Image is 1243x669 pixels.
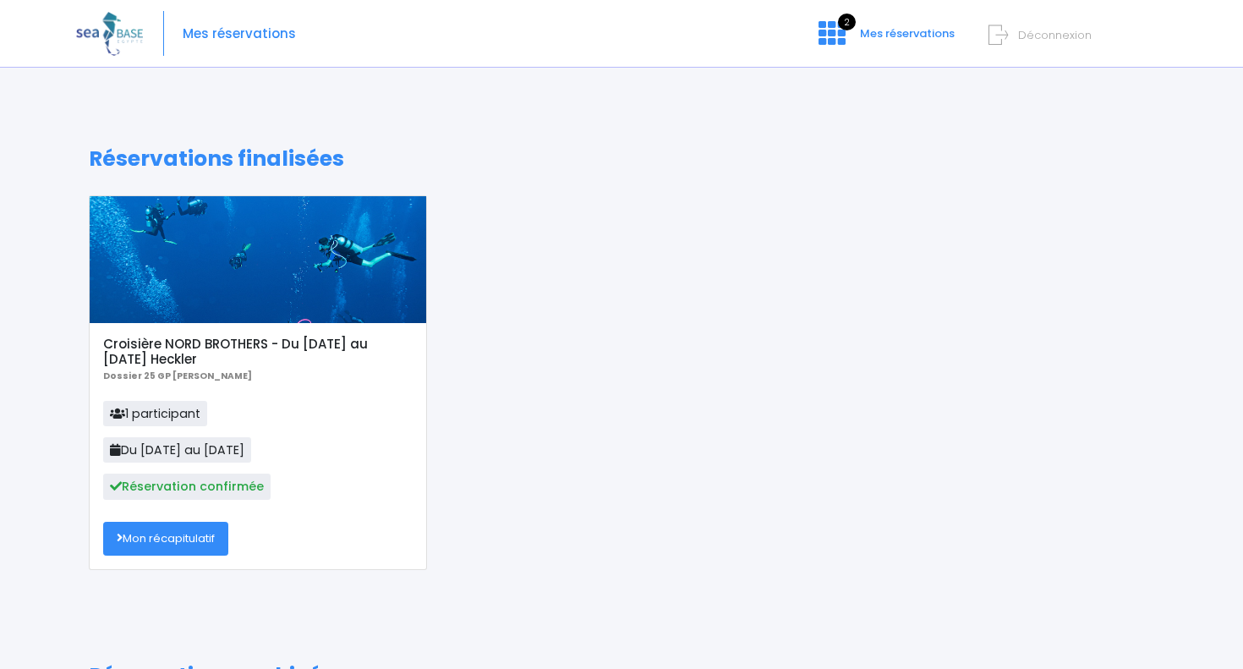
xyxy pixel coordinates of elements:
a: Mon récapitulatif [103,522,228,556]
span: 1 participant [103,401,207,426]
span: Déconnexion [1018,27,1092,43]
span: Du [DATE] au [DATE] [103,437,251,463]
h5: Croisière NORD BROTHERS - Du [DATE] au [DATE] Heckler [103,337,412,367]
span: Réservation confirmée [103,474,271,499]
span: 2 [838,14,856,30]
h1: Réservations finalisées [89,146,1154,172]
span: Mes réservations [860,25,955,41]
a: 2 Mes réservations [805,31,965,47]
b: Dossier 25 GP [PERSON_NAME] [103,370,252,382]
